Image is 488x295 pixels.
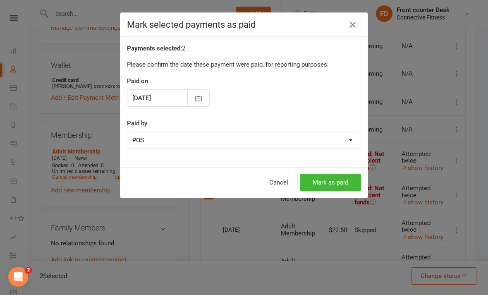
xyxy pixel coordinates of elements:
p: Please confirm the date these payment were paid, for reporting purposes: [127,60,361,70]
label: Paid on [127,76,148,86]
strong: Payments selected: [127,45,182,52]
iframe: Intercom live chat [8,267,28,287]
div: 2 [127,43,361,53]
label: Paid by [127,118,147,128]
button: Cancel [260,174,298,191]
span: 2 [25,267,32,273]
button: Close [346,18,359,31]
h4: Mark selected payments as paid [127,19,361,30]
button: Mark as paid [300,174,361,191]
